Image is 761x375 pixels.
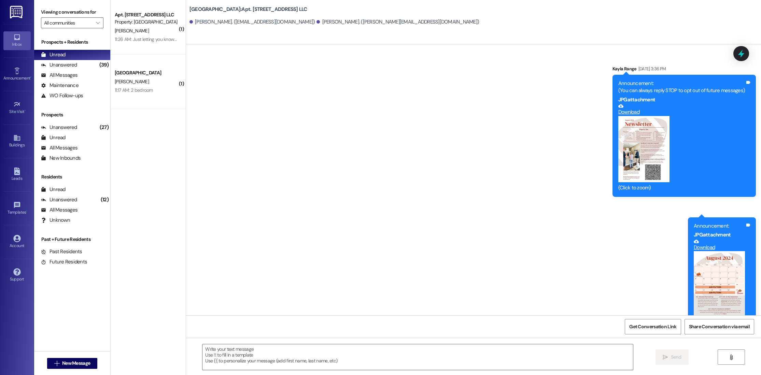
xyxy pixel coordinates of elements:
[34,39,110,46] div: Prospects + Residents
[34,111,110,118] div: Prospects
[3,132,31,150] a: Buildings
[98,122,110,133] div: (27)
[41,61,77,69] div: Unanswered
[41,217,70,224] div: Unknown
[115,69,178,76] div: [GEOGRAPHIC_DATA]
[629,323,676,330] span: Get Conversation Link
[3,31,31,50] a: Inbox
[34,236,110,243] div: Past + Future Residents
[625,319,681,334] button: Get Conversation Link
[3,165,31,184] a: Leads
[41,82,79,89] div: Maintenance
[189,6,307,13] b: [GEOGRAPHIC_DATA]: Apt. [STREET_ADDRESS] LLC
[618,80,745,95] div: Announcement: (You can always reply STOP to opt out of future messages)
[637,65,666,72] div: [DATE] 3:36 PM
[694,239,745,251] a: Download
[41,144,77,152] div: All Messages
[34,173,110,181] div: Residents
[62,360,90,367] span: New Message
[96,20,100,26] i: 
[54,361,59,366] i: 
[671,354,681,361] span: Send
[26,209,27,214] span: •
[685,319,754,334] button: Share Conversation via email
[115,87,153,93] div: 11:17 AM: 2 bedroom
[618,184,745,191] div: (Click to zoom)
[41,51,66,58] div: Unread
[41,248,82,255] div: Past Residents
[115,18,178,26] div: Property: [GEOGRAPHIC_DATA]
[41,134,66,141] div: Unread
[41,155,81,162] div: New Inbounds
[618,96,655,103] b: JPG attachment
[41,72,77,79] div: All Messages
[694,231,731,238] b: JPG attachment
[316,18,479,26] div: [PERSON_NAME]. ([PERSON_NAME][EMAIL_ADDRESS][DOMAIN_NAME])
[3,233,31,251] a: Account
[663,355,668,360] i: 
[115,11,178,18] div: Apt. [STREET_ADDRESS] LLC
[25,108,26,113] span: •
[10,6,24,18] img: ResiDesk Logo
[689,323,750,330] span: Share Conversation via email
[41,196,77,203] div: Unanswered
[41,206,77,214] div: All Messages
[3,99,31,117] a: Site Visit •
[618,116,670,182] button: Zoom image
[729,355,734,360] i: 
[3,266,31,285] a: Support
[694,222,745,230] div: Announcement:
[41,92,83,99] div: WO Follow-ups
[44,17,93,28] input: All communities
[47,358,98,369] button: New Message
[115,78,149,85] span: [PERSON_NAME]
[41,7,103,17] label: Viewing conversations for
[115,28,149,34] span: [PERSON_NAME]
[41,124,77,131] div: Unanswered
[612,65,756,75] div: Kayla Range
[618,103,745,115] a: Download
[98,60,110,70] div: (39)
[189,18,315,26] div: [PERSON_NAME]. ([EMAIL_ADDRESS][DOMAIN_NAME])
[3,199,31,218] a: Templates •
[30,75,31,80] span: •
[656,349,689,365] button: Send
[41,186,66,193] div: Unread
[694,251,745,317] button: Zoom image
[99,194,110,205] div: (12)
[41,258,87,265] div: Future Residents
